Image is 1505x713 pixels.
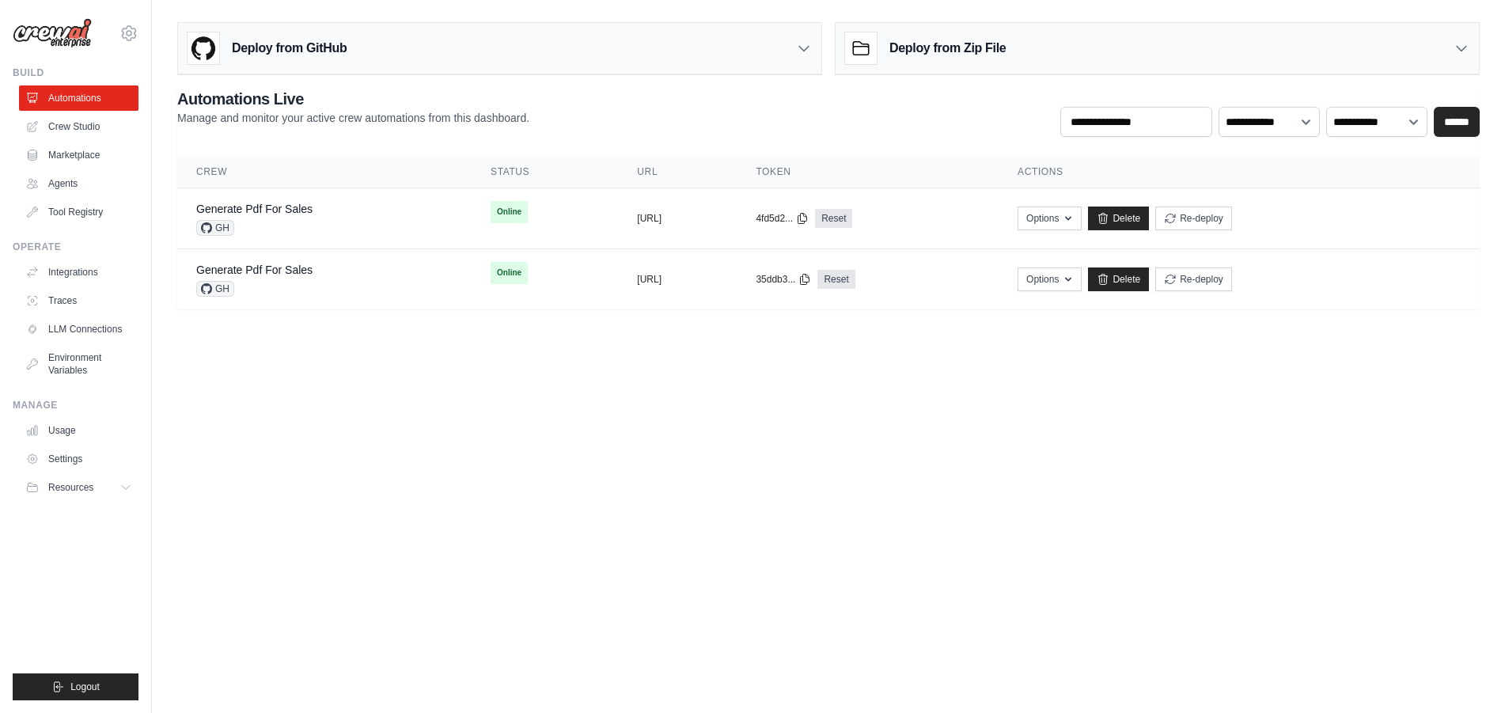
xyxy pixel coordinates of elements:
span: GH [196,220,234,236]
a: Automations [19,85,138,111]
h3: Deploy from GitHub [232,39,347,58]
th: Crew [177,156,472,188]
a: Traces [19,288,138,313]
button: Resources [19,475,138,500]
th: URL [618,156,737,188]
h2: Automations Live [177,88,529,110]
h3: Deploy from Zip File [889,39,1006,58]
button: Re-deploy [1155,267,1232,291]
th: Status [472,156,618,188]
button: 4fd5d2... [756,212,809,225]
img: Logo [13,18,92,48]
button: 35ddb3... [756,273,811,286]
div: Build [13,66,138,79]
span: Online [491,201,528,223]
th: Actions [999,156,1480,188]
span: GH [196,281,234,297]
a: Environment Variables [19,345,138,383]
a: Delete [1088,207,1149,230]
a: Reset [815,209,852,228]
button: Re-deploy [1155,207,1232,230]
div: Manage [13,399,138,411]
button: Options [1018,207,1082,230]
a: Usage [19,418,138,443]
a: Tool Registry [19,199,138,225]
button: Options [1018,267,1082,291]
div: Operate [13,241,138,253]
p: Manage and monitor your active crew automations from this dashboard. [177,110,529,126]
a: Reset [817,270,855,289]
a: Integrations [19,260,138,285]
a: Crew Studio [19,114,138,139]
th: Token [737,156,999,188]
a: Generate Pdf For Sales [196,264,313,276]
a: Agents [19,171,138,196]
span: Online [491,262,528,284]
span: Logout [70,681,100,693]
a: LLM Connections [19,317,138,342]
a: Marketplace [19,142,138,168]
a: Generate Pdf For Sales [196,203,313,215]
button: Logout [13,673,138,700]
img: GitHub Logo [188,32,219,64]
span: Resources [48,481,93,494]
a: Settings [19,446,138,472]
a: Delete [1088,267,1149,291]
